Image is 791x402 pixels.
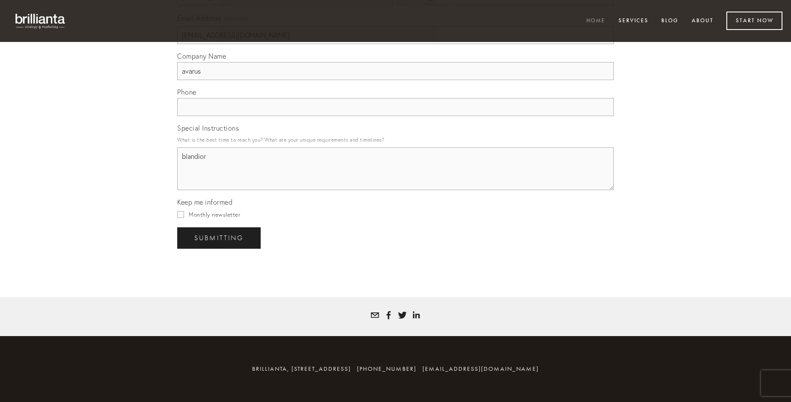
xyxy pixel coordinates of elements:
[371,311,379,319] a: tatyana@brillianta.com
[422,365,539,372] a: [EMAIL_ADDRESS][DOMAIN_NAME]
[686,14,719,28] a: About
[189,211,240,218] span: Monthly newsletter
[357,365,416,372] span: [PHONE_NUMBER]
[194,234,244,242] span: Submitting
[613,14,654,28] a: Services
[177,134,614,146] p: What is the best time to reach you? What are your unique requirements and timelines?
[177,147,614,190] textarea: blandior
[177,211,184,218] input: Monthly newsletter
[177,124,239,132] span: Special Instructions
[726,12,782,30] a: Start Now
[398,311,407,319] a: Tatyana White
[412,311,420,319] a: Tatyana White
[384,311,393,319] a: Tatyana Bolotnikov White
[177,52,226,60] span: Company Name
[252,365,351,372] span: brillianta, [STREET_ADDRESS]
[177,88,196,96] span: Phone
[177,227,261,249] button: SubmittingSubmitting
[656,14,684,28] a: Blog
[177,198,232,206] span: Keep me informed
[9,9,73,33] img: brillianta - research, strategy, marketing
[581,14,611,28] a: Home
